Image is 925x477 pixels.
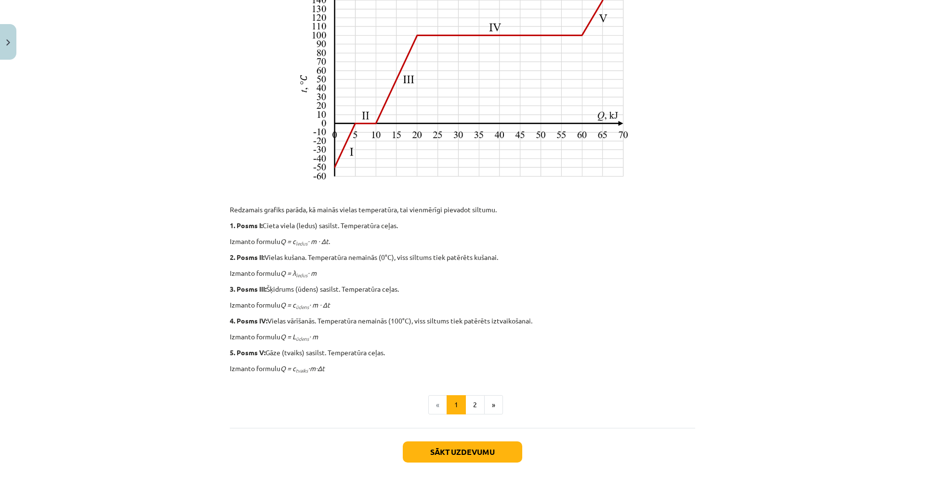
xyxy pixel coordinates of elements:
em: Q = c ⋅ m ⋅ ∆t [280,300,330,309]
sub: tvaiks [296,367,308,374]
nav: Page navigation example [230,395,695,414]
p: Cieta viela (ledus) sasilst. Temperatūra ceļas. [230,220,695,231]
em: Q = c ⋅ m ⋅ ∆t [280,237,329,245]
img: icon-close-lesson-0947bae3869378f0d4975bcd49f059093ad1ed9edebbc8119c70593378902aed.svg [6,39,10,46]
p: Vielas vārīšanās. Temperatūra nemainās (100°C), viss siltums tiek patērēts iztvaikošanai. [230,316,695,326]
sub: ūdens [296,335,309,342]
p: Izmanto formulu [230,268,695,278]
p: Izmanto formulu . [230,236,695,246]
button: Sākt uzdevumu [403,441,522,463]
button: 2 [465,395,485,414]
p: Izmanto formulu [230,363,695,374]
p: Vielas kušana. Temperatūra nemainās (0°C), viss siltums tiek patērēts kušanai. [230,252,695,262]
strong: 3. Posms III: [230,284,266,293]
p: Redzamais grafiks parāda, kā mainās vielas temperatūra, tai vienmērīgi pievadot siltumu. [230,205,695,215]
em: Q = λ ⋅ m [280,269,317,277]
strong: 1. Posms I: [230,221,263,230]
sub: ledus [296,271,307,279]
p: Gāze (tvaiks) sasilst. Temperatūra ceļas. [230,348,695,358]
button: » [484,395,503,414]
strong: 2. Posms II: [230,253,264,261]
em: Q = c ⋅m⋅∆t [280,364,325,373]
p: Šķidrums (ūdens) sasilst. Temperatūra ceļas. [230,284,695,294]
p: Izmanto formulu [230,332,695,342]
sub: ūdens [296,303,309,310]
em: Q = L ⋅ m [280,332,318,341]
strong: 5. Posms V: [230,348,265,357]
button: 1 [447,395,466,414]
strong: 4. Posms IV: [230,316,267,325]
sub: ledus [296,240,307,247]
p: Izmanto formulu [230,300,695,310]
